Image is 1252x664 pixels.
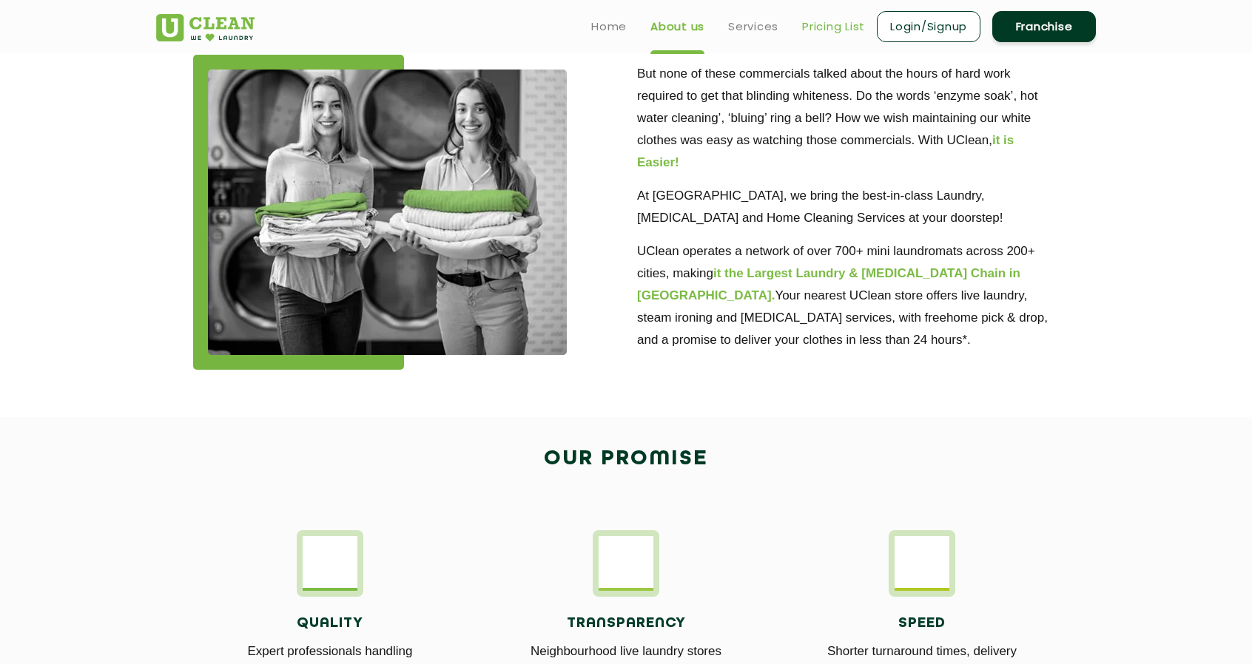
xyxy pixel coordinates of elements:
[785,615,1059,631] h4: Speed
[802,18,865,35] a: Pricing List
[895,536,949,587] img: promise_icon_3_11zon.webp
[156,441,1096,477] h2: Our Promise
[637,185,1059,229] p: At [GEOGRAPHIC_DATA], we bring the best-in-class Laundry, [MEDICAL_DATA] and Home Cleaning Servic...
[208,70,567,355] img: about_img_11zon.webp
[303,536,357,587] img: Laundry
[650,18,704,35] a: About us
[193,615,467,631] h4: Quality
[637,240,1059,351] p: UClean operates a network of over 700+ mini laundromats across 200+ cities, making Your nearest U...
[637,133,1014,169] b: it is Easier!
[489,615,763,631] h4: Transparency
[591,18,627,35] a: Home
[156,14,255,41] img: UClean Laundry and Dry Cleaning
[877,11,980,42] a: Login/Signup
[637,266,1020,302] b: it the Largest Laundry & [MEDICAL_DATA] Chain in [GEOGRAPHIC_DATA].
[728,18,778,35] a: Services
[637,63,1059,174] p: But none of these commercials talked about the hours of hard work required to get that blinding w...
[599,536,653,587] img: promise_icon_2_11zon.webp
[992,11,1096,42] a: Franchise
